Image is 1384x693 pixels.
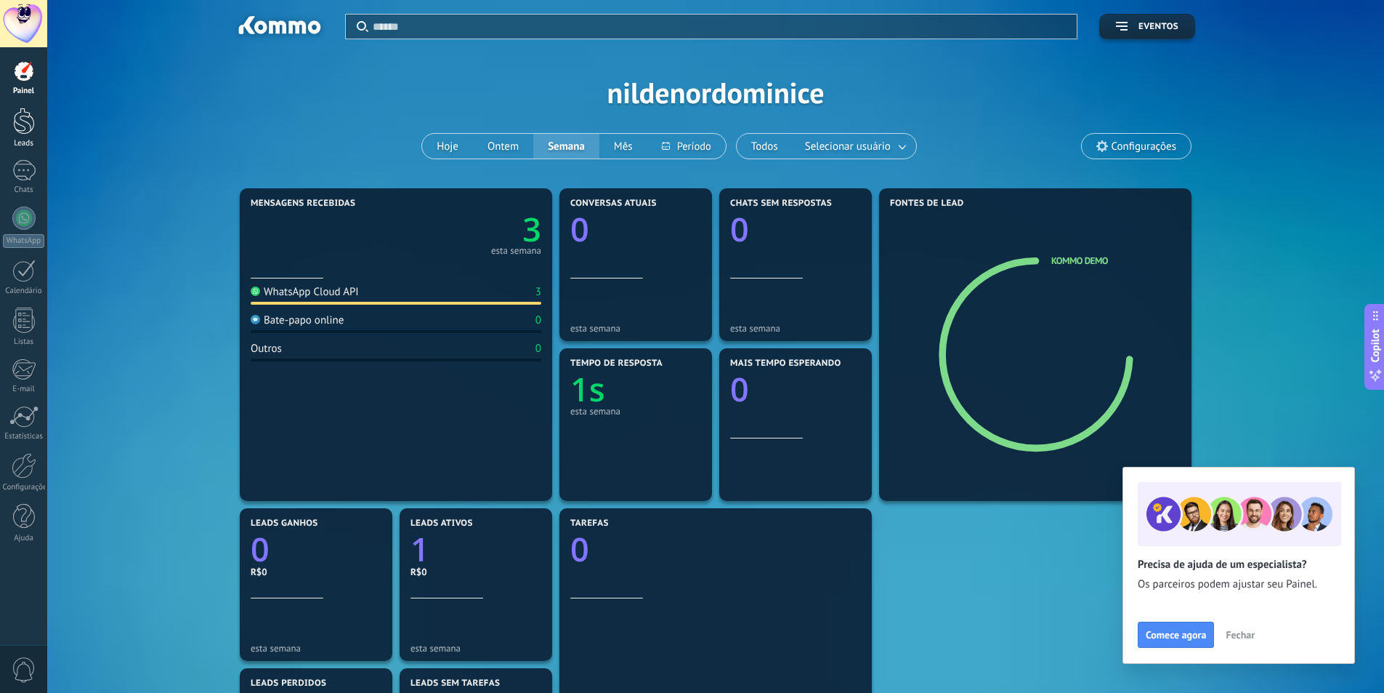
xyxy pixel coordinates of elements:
span: Selecionar usuário [802,137,894,156]
span: Mensagens recebidas [251,199,355,209]
text: 0 [730,367,749,412]
div: esta semana [410,643,541,654]
button: Comece agora [1138,622,1214,648]
span: Mais tempo esperando [730,358,841,369]
button: Ontem [473,134,533,159]
span: Leads perdidos [251,678,326,689]
span: Tarefas [570,518,609,529]
span: Fontes de lead [890,199,964,209]
span: Comece agora [1146,630,1206,640]
span: Os parceiros podem ajustar seu Painel. [1138,577,1340,592]
div: esta semana [491,247,541,255]
img: WhatsApp Cloud API [251,287,260,296]
a: 1 [410,527,541,572]
div: E-mail [3,385,45,394]
div: WhatsApp Cloud API [251,285,359,299]
img: Bate-papo online [251,315,260,324]
div: Ajuda [3,534,45,543]
div: esta semana [730,323,861,334]
text: 0 [570,527,589,572]
span: Eventos [1138,22,1178,32]
div: Listas [3,337,45,347]
div: Configurações [3,483,45,492]
span: Tempo de resposta [570,358,663,369]
div: WhatsApp [3,234,44,248]
div: 3 [535,285,541,299]
text: 1 [410,527,429,572]
h2: Precisa de ajuda de um especialista? [1138,558,1340,572]
text: 0 [570,207,589,252]
span: Fechar [1226,630,1255,640]
button: Mês [599,134,647,159]
div: Bate-papo online [251,313,344,327]
div: Calendário [3,287,45,296]
div: 0 [535,313,541,327]
div: R$0 [410,566,541,578]
span: Leads sem tarefas [410,678,500,689]
div: Outros [251,342,282,356]
div: Painel [3,87,45,96]
div: esta semana [251,643,381,654]
button: Fechar [1219,624,1261,646]
text: 0 [251,527,270,572]
div: Leads [3,139,45,148]
text: 3 [522,207,541,252]
a: 3 [396,207,541,252]
div: esta semana [570,406,701,417]
button: Eventos [1099,14,1195,39]
button: Semana [533,134,599,159]
button: Selecionar usuário [793,134,916,159]
span: Chats sem respostas [730,199,832,209]
text: 1s [570,367,605,412]
button: Hoje [422,134,473,159]
span: Leads ganhos [251,518,318,529]
a: 0 [570,527,861,572]
button: Todos [737,134,793,159]
span: Leads ativos [410,518,473,529]
div: esta semana [570,323,701,334]
span: Configurações [1112,140,1176,153]
text: 0 [730,207,749,252]
span: Conversas atuais [570,199,657,209]
a: 0 [251,527,381,572]
div: Estatísticas [3,432,45,441]
button: Período [647,134,726,159]
div: Chats [3,185,45,195]
div: R$0 [251,566,381,578]
a: Kommo Demo [1051,255,1108,267]
span: Copilot [1368,329,1383,362]
div: 0 [535,342,541,356]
